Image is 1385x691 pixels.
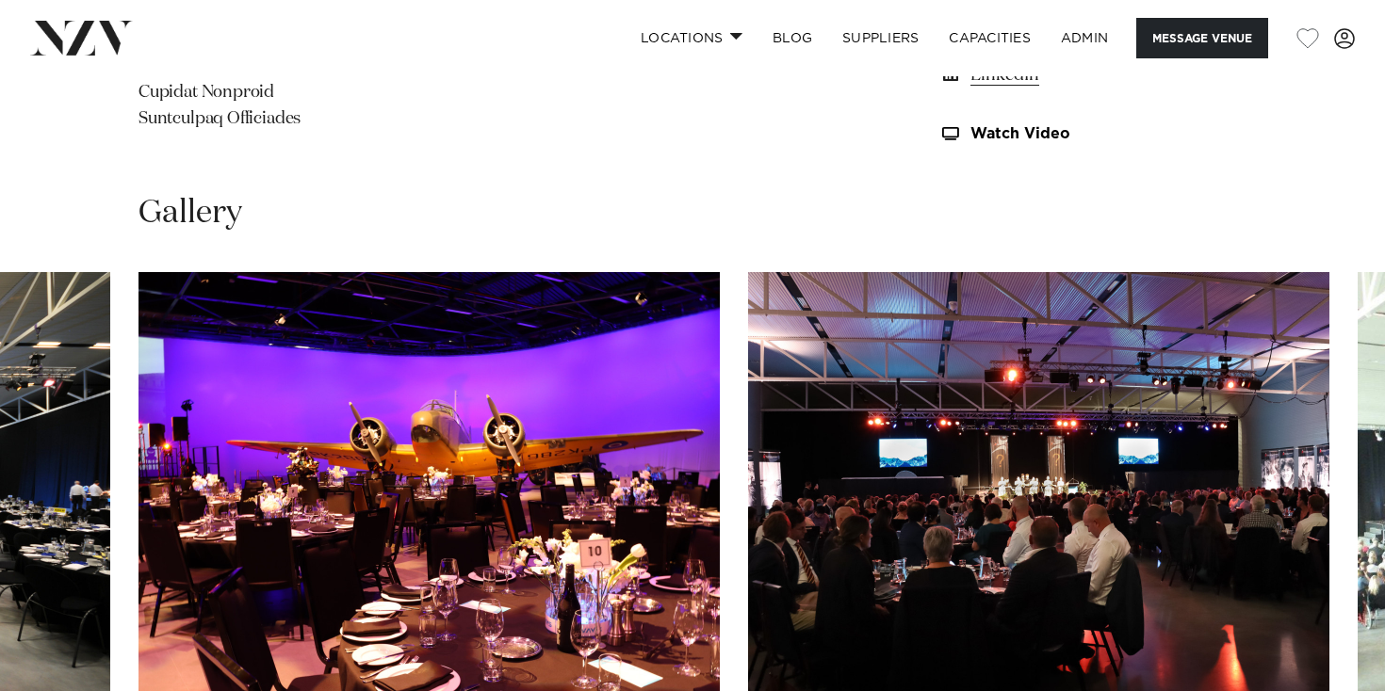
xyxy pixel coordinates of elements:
button: Message Venue [1136,18,1268,58]
h2: Gallery [138,192,242,234]
a: BLOG [758,18,827,58]
a: Watch Video [939,126,1246,142]
img: nzv-logo.png [30,21,133,55]
a: SUPPLIERS [827,18,934,58]
a: ADMIN [1046,18,1123,58]
a: Locations [626,18,758,58]
a: Capacities [934,18,1046,58]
